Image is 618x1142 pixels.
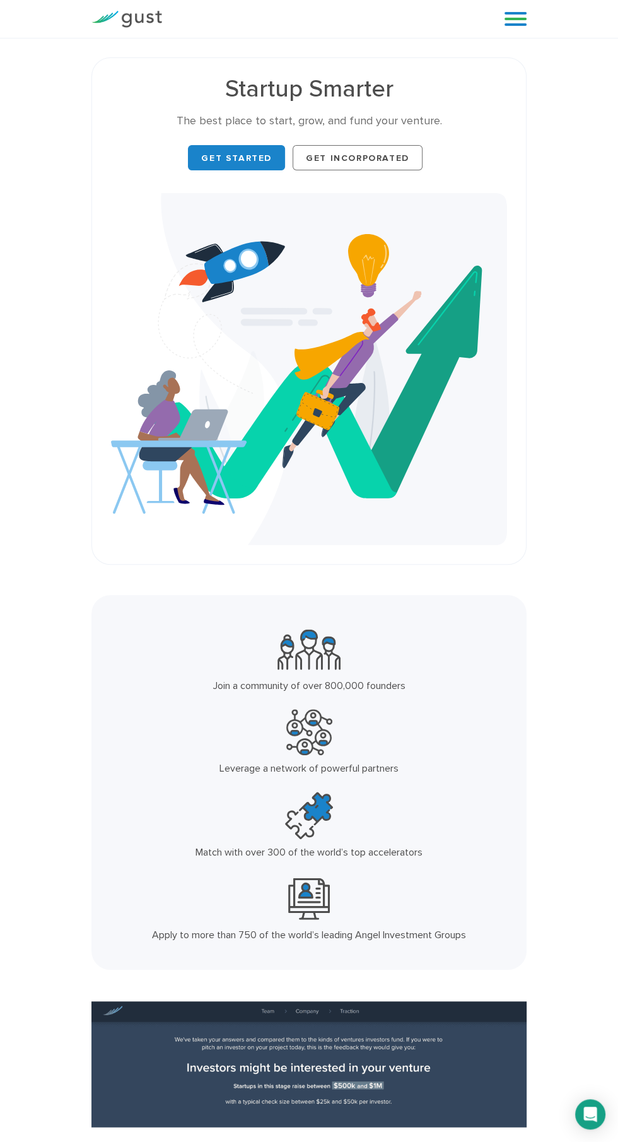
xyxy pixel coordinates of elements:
img: Top Accelerators [285,792,333,840]
img: Leading Angel Investment [288,876,330,922]
img: Startup Smarter Hero [111,193,507,545]
img: Gust Logo [91,11,162,28]
a: Get Incorporated [293,145,423,170]
div: Match with over 300 of the world’s top accelerators [148,844,470,861]
div: Apply to more than 750 of the world’s leading Angel Investment Groups [148,927,470,943]
div: The best place to start, grow, and fund your venture. [111,114,507,129]
a: Get Started [188,145,285,170]
div: Leverage a network of powerful partners [148,760,470,777]
img: Community Founders [277,627,341,673]
div: Open Intercom Messenger [575,1099,605,1129]
div: Join a community of over 800,000 founders [148,678,470,694]
h1: Startup Smarter [111,77,507,101]
img: Powerful Partners [286,709,332,755]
